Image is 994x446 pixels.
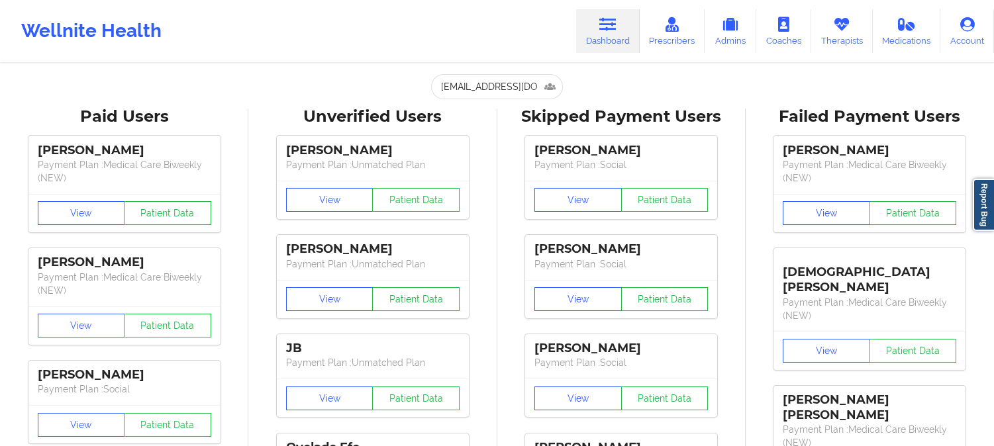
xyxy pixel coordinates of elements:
div: [PERSON_NAME] [286,143,460,158]
button: View [286,188,373,212]
div: Skipped Payment Users [507,107,736,127]
button: View [38,413,125,437]
a: Account [940,9,994,53]
div: [PERSON_NAME] [38,255,211,270]
button: View [783,339,870,363]
button: Patient Data [372,386,460,410]
p: Payment Plan : Social [38,382,211,396]
button: Patient Data [621,188,709,212]
button: View [286,386,373,410]
a: Admins [705,9,756,53]
p: Payment Plan : Medical Care Biweekly (NEW) [38,271,211,297]
a: Prescribers [640,9,705,53]
button: Patient Data [124,314,211,337]
div: [PERSON_NAME] [534,143,708,158]
div: [PERSON_NAME] [PERSON_NAME] [783,392,956,423]
button: Patient Data [372,287,460,311]
button: View [38,314,125,337]
button: View [534,188,622,212]
div: Paid Users [9,107,239,127]
div: [PERSON_NAME] [783,143,956,158]
p: Payment Plan : Unmatched Plan [286,356,460,369]
div: [DEMOGRAPHIC_DATA][PERSON_NAME] [783,255,956,295]
p: Payment Plan : Unmatched Plan [286,158,460,171]
button: Patient Data [124,201,211,225]
button: Patient Data [621,287,709,311]
a: Report Bug [973,179,994,231]
button: Patient Data [621,386,709,410]
div: Failed Payment Users [755,107,985,127]
p: Payment Plan : Medical Care Biweekly (NEW) [38,158,211,185]
p: Payment Plan : Social [534,158,708,171]
p: Payment Plan : Social [534,257,708,271]
button: Patient Data [870,201,957,225]
button: View [534,287,622,311]
p: Payment Plan : Medical Care Biweekly (NEW) [783,296,956,322]
a: Dashboard [576,9,640,53]
div: Unverified Users [258,107,487,127]
a: Medications [873,9,941,53]
div: [PERSON_NAME] [38,143,211,158]
button: View [38,201,125,225]
a: Coaches [756,9,811,53]
p: Payment Plan : Unmatched Plan [286,257,460,271]
a: Therapists [811,9,873,53]
button: Patient Data [372,188,460,212]
div: [PERSON_NAME] [534,242,708,257]
div: [PERSON_NAME] [38,367,211,382]
button: View [783,201,870,225]
button: View [534,386,622,410]
p: Payment Plan : Social [534,356,708,369]
div: [PERSON_NAME] [286,242,460,257]
button: Patient Data [124,413,211,437]
button: Patient Data [870,339,957,363]
div: JB [286,341,460,356]
p: Payment Plan : Medical Care Biweekly (NEW) [783,158,956,185]
div: [PERSON_NAME] [534,341,708,356]
button: View [286,287,373,311]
